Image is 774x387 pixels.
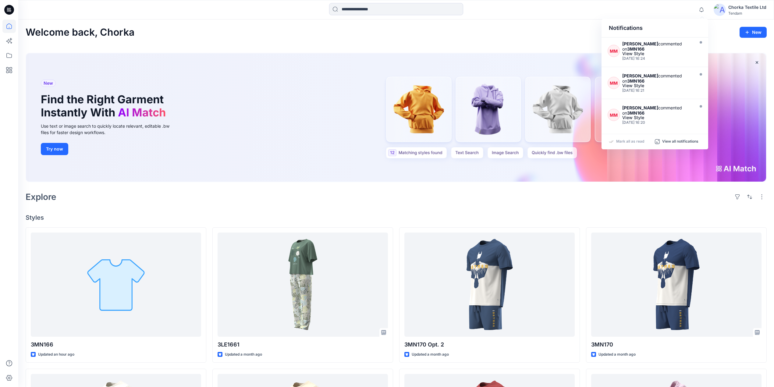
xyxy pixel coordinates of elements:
h2: Explore [26,192,56,202]
div: commented on [622,73,693,83]
p: Updated an hour ago [38,351,74,358]
p: Mark all as read [616,139,644,144]
div: View Style [622,83,693,88]
div: View Style [622,51,693,56]
div: Notifications [602,19,708,37]
p: 3LE1661 [218,340,388,349]
a: 3MN170 [591,233,762,337]
h2: Welcome back, Chorka [26,27,134,38]
img: avatar [714,4,726,16]
div: MM [608,77,620,89]
div: commented on [622,41,693,51]
strong: [PERSON_NAME] [622,73,658,78]
div: Tendam [728,11,766,16]
h1: Find the Right Garment Instantly With [41,93,169,119]
p: Updated a month ago [225,351,262,358]
div: View Style [622,115,693,120]
p: Updated a month ago [412,351,449,358]
button: New [740,27,767,38]
div: Wednesday, October 01, 2025 16:21 [622,88,693,93]
strong: 3MN166 [627,46,644,51]
strong: [PERSON_NAME] [622,105,658,110]
div: MM [608,45,620,57]
button: Try now [41,143,68,155]
div: commented on [622,105,693,115]
p: Updated a month ago [598,351,636,358]
div: Chorka Textile Ltd [728,4,766,11]
a: 3MN166 [31,233,201,337]
div: Wednesday, October 01, 2025 16:24 [622,56,693,61]
div: Wednesday, October 01, 2025 16:20 [622,120,693,125]
p: 3MN170 Opt. 2 [404,340,575,349]
h4: Styles [26,214,767,221]
a: 3MN170 Opt. 2 [404,233,575,337]
strong: 3MN166 [627,110,644,115]
a: 3LE1661 [218,233,388,337]
span: AI Match [118,106,166,119]
span: New [44,80,53,87]
strong: [PERSON_NAME] [622,41,658,46]
strong: 3MN166 [627,78,644,83]
p: 3MN170 [591,340,762,349]
div: MM [608,109,620,121]
div: Use text or image search to quickly locate relevant, editable .bw files for faster design workflows. [41,123,178,136]
p: View all notifications [662,139,698,144]
p: 3MN166 [31,340,201,349]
